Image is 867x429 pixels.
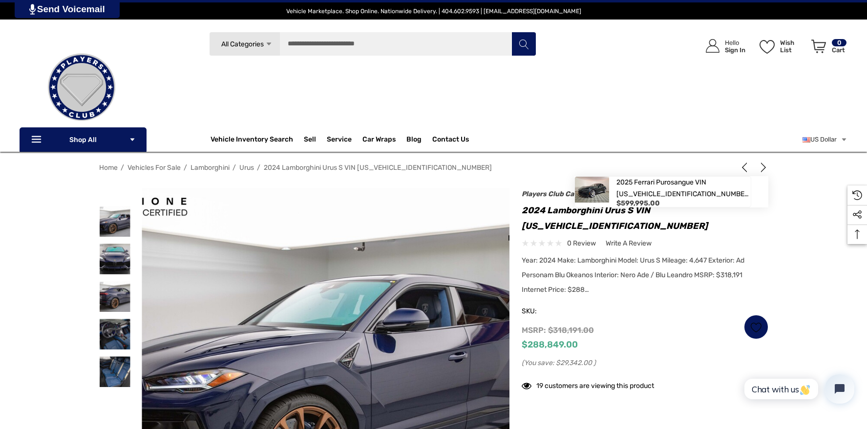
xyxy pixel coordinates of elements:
[286,8,581,15] span: Vehicle Marketplace. Shop Online. Nationwide Delivery. | 404.602.9593 | [EMAIL_ADDRESS][DOMAIN_NAME]
[127,163,181,172] a: Vehicles For Sale
[432,135,469,146] a: Contact Us
[606,239,652,248] span: Write a Review
[852,210,862,220] svg: Social Media
[522,203,768,234] h1: 2024 Lamborghini Urus S VIN [US_VEHICLE_IDENTIFICATION_NUMBER]
[575,177,609,203] img: 2025 Ferrari Purosangue VIN ZSG06VTA9S0319580
[725,39,745,46] p: Hello
[265,41,273,48] svg: Icon Arrow Down
[832,39,846,46] p: 0
[362,130,406,149] a: Car Wraps
[556,359,592,367] span: $29,342.00
[522,305,571,318] span: SKU:
[129,136,136,143] svg: Icon Arrow Down
[100,319,130,349] img: For Sale: 2024 Lamborghini Urus S VIN ZPBUB3ZL9RLA30449
[567,237,596,249] span: 0 review
[807,29,847,67] a: Cart with 0 items
[616,199,660,207] span: $599,995.00
[511,32,536,56] button: Search
[211,135,293,146] a: Vehicle Inventory Search
[695,29,750,63] a: Sign in
[522,326,546,335] span: MSRP:
[744,315,768,339] a: Wish List
[522,256,744,294] span: Year: 2024 Make: Lamborghini Model: Urus S Mileage: 4,647 Exterior: Ad Personam Blu Okeanos Inter...
[522,190,581,198] a: Players Club Cars
[522,377,654,392] div: 19 customers are viewing this product
[304,130,327,149] a: Sell
[190,163,230,172] a: Lamborghini
[593,359,596,367] span: )
[755,29,807,63] a: Wish List Wish List
[750,322,761,333] svg: Wish List
[30,134,45,145] svg: Icon Line
[548,326,594,335] span: $318,191.00
[100,206,130,237] img: For Sale: 2024 Lamborghini Urus S VIN ZPBUB3ZL9RLA30449
[847,229,867,239] svg: Top
[740,163,753,172] a: Previous
[304,135,316,146] span: Sell
[221,40,263,48] span: All Categories
[522,359,554,367] span: (You save:
[803,130,847,149] a: USD
[29,4,36,15] img: PjwhLS0gR2VuZXJhdG9yOiBHcmF2aXQuaW8gLS0+PHN2ZyB4bWxucz0iaHR0cDovL3d3dy53My5vcmcvMjAwMC9zdmciIHhtb...
[100,244,130,274] img: For Sale: 2024 Lamborghini Urus S VIN ZPBUB3ZL9RLA30449
[811,40,826,53] svg: Review Your Cart
[100,281,130,312] img: For Sale: 2024 Lamborghini Urus S VIN ZPBUB3ZL9RLA30449
[755,163,768,172] a: Next
[706,39,719,53] svg: Icon User Account
[362,135,396,146] span: Car Wraps
[734,366,863,412] iframe: Tidio Chat
[100,356,130,387] img: For Sale: 2024 Lamborghini Urus S VIN ZPBUB3ZL9RLA30449
[760,40,775,54] svg: Wish List
[616,177,751,200] a: 2025 Ferrari Purosangue VIN [US_VEHICLE_IDENTIFICATION_NUMBER]
[99,159,768,176] nav: Breadcrumb
[209,32,280,56] a: All Categories Icon Arrow Down Icon Arrow Up
[832,46,846,54] p: Cart
[239,163,254,172] a: Urus
[327,135,352,146] a: Service
[33,39,130,136] img: Players Club | Cars For Sale
[606,237,652,249] a: Write a Review
[852,190,862,200] svg: Recently Viewed
[406,135,422,146] a: Blog
[20,127,147,152] p: Shop All
[725,46,745,54] p: Sign In
[99,163,118,172] a: Home
[264,163,492,172] a: 2024 Lamborghini Urus S VIN [US_VEHICLE_IDENTIFICATION_NUMBER]
[780,39,806,54] p: Wish List
[522,339,578,350] span: $288,849.00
